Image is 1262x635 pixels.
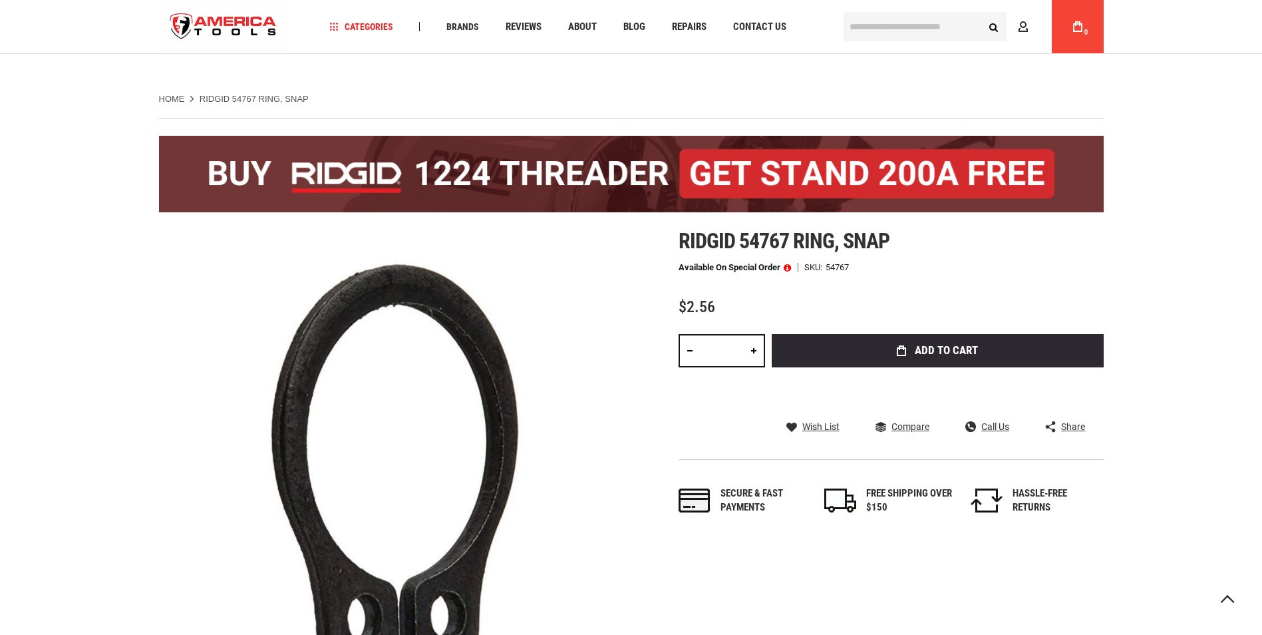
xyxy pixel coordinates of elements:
button: Search [981,14,1007,39]
span: Blog [623,22,645,32]
span: About [568,22,597,32]
a: Home [159,93,185,105]
img: America Tools [159,2,288,52]
div: HASSLE-FREE RETURNS [1013,487,1099,515]
a: About [562,18,603,36]
span: Share [1061,422,1085,431]
span: Wish List [802,422,840,431]
span: 0 [1084,29,1088,36]
a: Compare [875,421,929,433]
a: store logo [159,2,288,52]
button: Add to Cart [772,334,1104,367]
span: Call Us [981,422,1009,431]
a: Reviews [500,18,548,36]
div: Secure & fast payments [720,487,807,515]
strong: RIDGID 54767 RING, SNAP [200,94,309,104]
p: Available on Special Order [679,263,791,272]
div: 54767 [826,263,849,272]
img: returns [971,489,1003,513]
img: payments [679,489,710,513]
span: Brands [446,22,479,31]
span: Compare [891,422,929,431]
div: FREE SHIPPING OVER $150 [866,487,953,515]
strong: SKU [804,263,826,272]
img: shipping [824,489,856,513]
span: Reviews [506,22,542,32]
a: Wish List [786,421,840,433]
a: Call Us [965,421,1009,433]
span: Categories [329,22,393,31]
a: Brands [440,18,485,36]
img: BOGO: Buy the RIDGID® 1224 Threader (26092), get the 92467 200A Stand FREE! [159,136,1104,212]
span: $2.56 [679,298,715,316]
a: Blog [617,18,651,36]
span: Repairs [672,22,707,32]
span: Add to Cart [915,345,978,356]
span: Ridgid 54767 ring, snap [679,228,890,254]
span: Contact Us [733,22,786,32]
a: Categories [323,18,399,36]
a: Repairs [666,18,712,36]
a: Contact Us [727,18,792,36]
